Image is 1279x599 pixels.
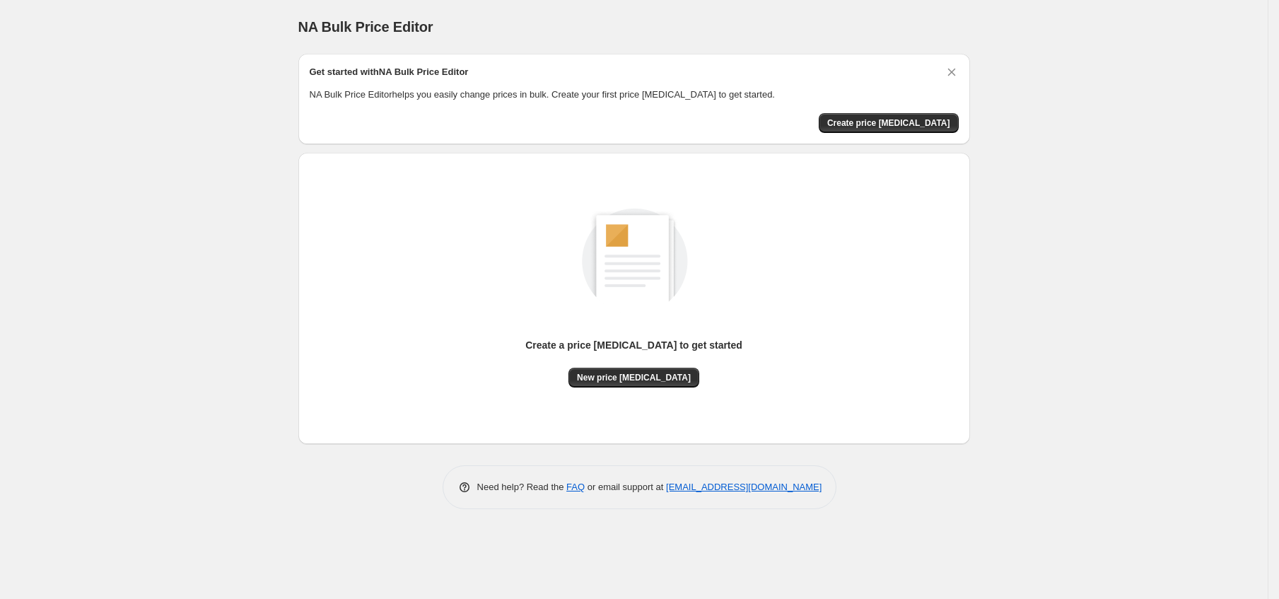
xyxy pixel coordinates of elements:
button: Create price change job [819,113,959,133]
span: Create price [MEDICAL_DATA] [827,117,950,129]
span: New price [MEDICAL_DATA] [577,372,691,383]
button: New price [MEDICAL_DATA] [568,368,699,388]
p: Create a price [MEDICAL_DATA] to get started [525,338,742,352]
button: Dismiss card [945,65,959,79]
span: Need help? Read the [477,482,567,492]
span: or email support at [585,482,666,492]
span: NA Bulk Price Editor [298,19,433,35]
a: FAQ [566,482,585,492]
h2: Get started with NA Bulk Price Editor [310,65,469,79]
p: NA Bulk Price Editor helps you easily change prices in bulk. Create your first price [MEDICAL_DAT... [310,88,959,102]
a: [EMAIL_ADDRESS][DOMAIN_NAME] [666,482,822,492]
